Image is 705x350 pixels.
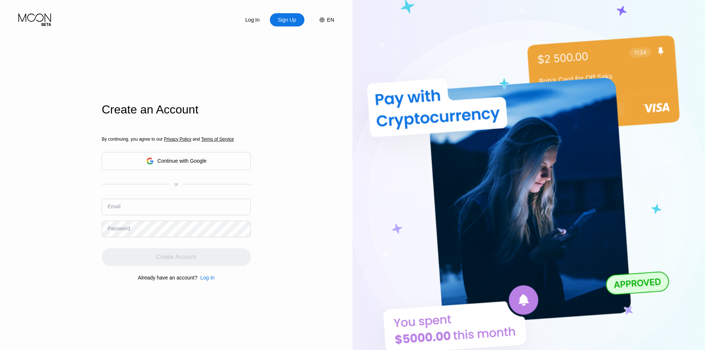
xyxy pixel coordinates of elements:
div: EN [312,13,334,26]
div: or [174,182,178,187]
div: Create an Account [102,103,251,116]
div: Log In [200,275,214,281]
div: Password [108,225,130,231]
div: Already have an account? [138,275,198,281]
div: Sign Up [277,16,297,24]
div: Log In [197,275,214,281]
div: Log In [235,13,270,26]
div: Log In [245,16,260,24]
span: Privacy Policy [164,137,191,142]
div: Continue with Google [158,158,207,164]
div: EN [327,17,334,23]
span: and [191,137,201,142]
div: Continue with Google [102,152,251,170]
div: By continuing, you agree to our [102,137,251,142]
span: Terms of Service [201,137,234,142]
div: Email [108,203,120,209]
div: Sign Up [270,13,304,26]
